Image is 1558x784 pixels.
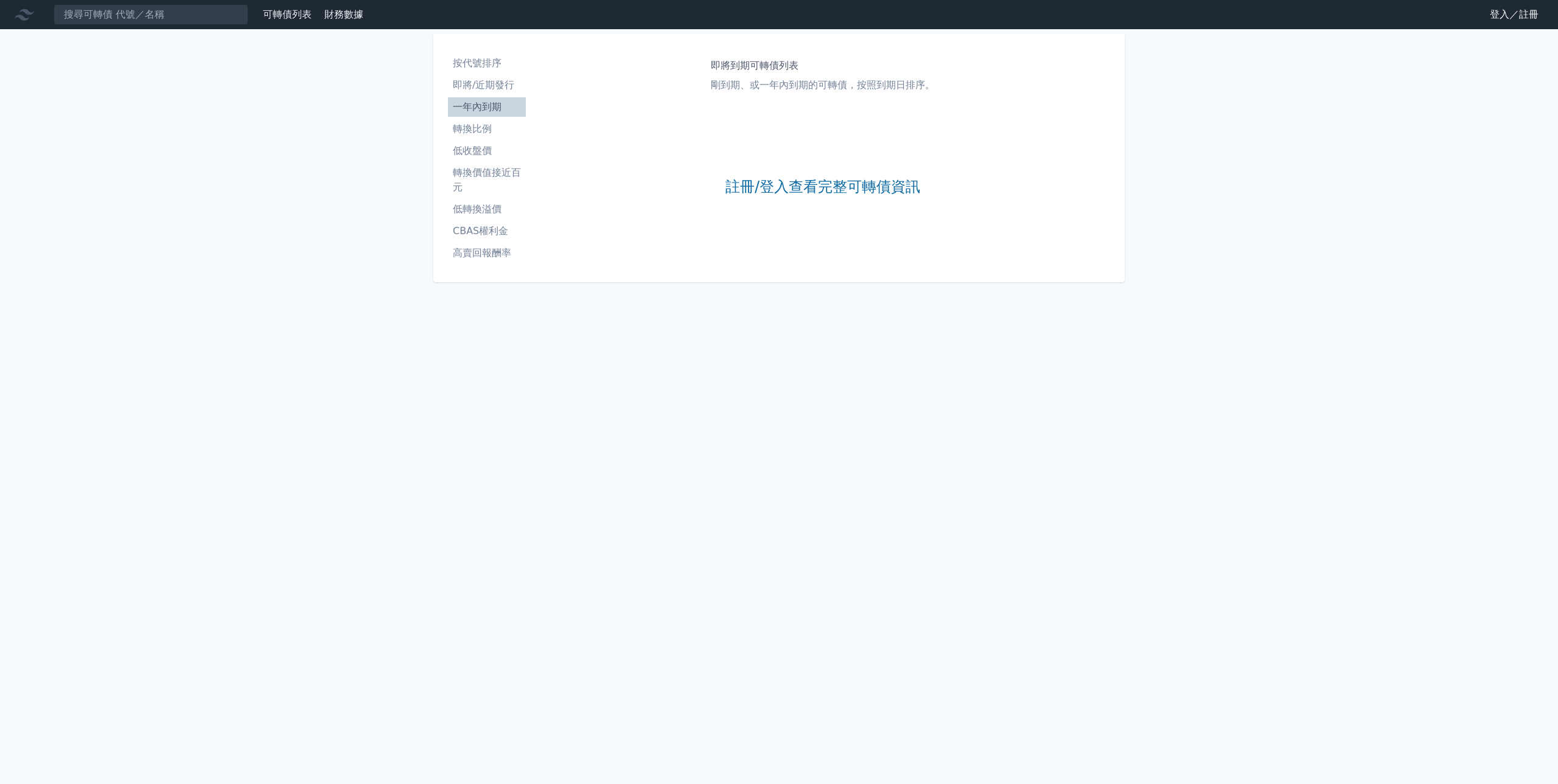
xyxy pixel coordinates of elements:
li: CBAS權利金 [448,224,526,238]
a: 低收盤價 [448,141,526,161]
li: 轉換比例 [448,122,526,136]
h1: 即將到期可轉債列表 [711,58,935,73]
input: 搜尋可轉債 代號／名稱 [54,4,248,25]
li: 轉換價值接近百元 [448,165,526,195]
li: 即將/近期發行 [448,78,526,92]
li: 低收盤價 [448,144,526,158]
a: 註冊/登入查看完整可轉債資訊 [725,178,920,197]
a: 一年內到期 [448,97,526,117]
li: 低轉換溢價 [448,202,526,217]
a: 登入／註冊 [1480,5,1548,24]
a: 即將/近期發行 [448,75,526,95]
a: 財務數據 [324,9,363,20]
a: 可轉債列表 [263,9,312,20]
p: 剛到期、或一年內到期的可轉債，按照到期日排序。 [711,78,935,92]
a: 高賣回報酬率 [448,243,526,263]
a: 按代號排序 [448,54,526,73]
a: 轉換價值接近百元 [448,163,526,197]
a: CBAS權利金 [448,221,526,241]
a: 低轉換溢價 [448,199,526,219]
li: 高賣回報酬率 [448,246,526,260]
li: 按代號排序 [448,56,526,71]
a: 轉換比例 [448,119,526,139]
li: 一年內到期 [448,100,526,114]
